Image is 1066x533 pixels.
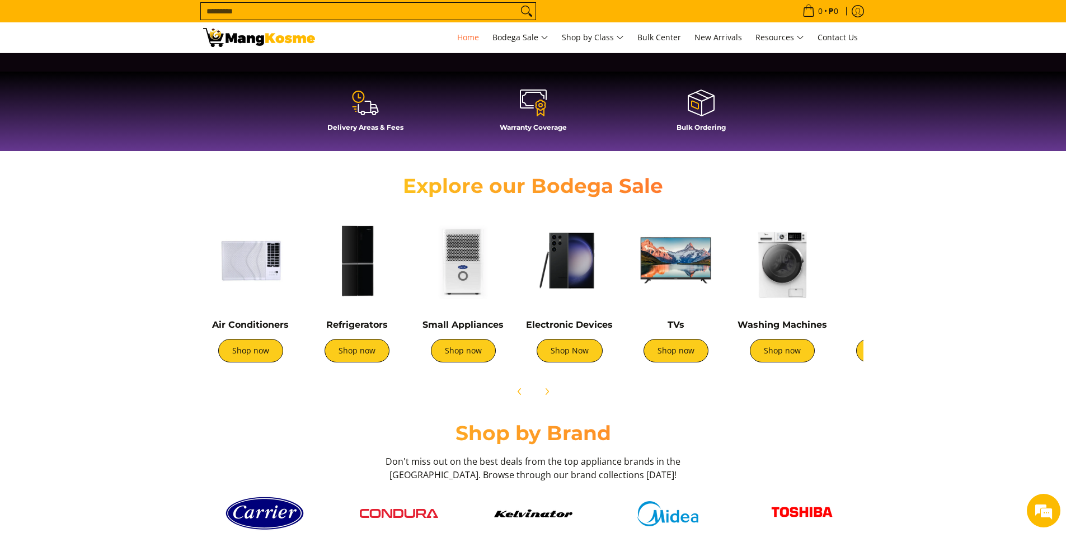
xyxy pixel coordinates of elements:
a: Resources [750,22,810,53]
img: Midea logo 405e5d5e af7e 429b b899 c48f4df307b6 [628,501,707,526]
div: Minimize live chat window [184,6,210,32]
a: Warranty Coverage [455,88,612,140]
a: Shop now [856,339,921,362]
img: Refrigerators [309,213,405,308]
span: 0 [816,7,824,15]
textarea: Type your message and hit 'Enter' [6,305,213,345]
img: Washing Machines [735,213,830,308]
a: Shop now [644,339,708,362]
img: Toshiba logo [763,498,841,529]
div: Chat with us now [58,63,188,77]
a: Delivery Areas & Fees [287,88,444,140]
a: Bodega Sale [487,22,554,53]
span: Bodega Sale [492,31,548,45]
img: Cookers [841,213,936,308]
h3: Don't miss out on the best deals from the top appliance brands in the [GEOGRAPHIC_DATA]. Browse t... [382,455,684,482]
a: Shop by Class [556,22,630,53]
img: TVs [628,213,724,308]
a: Refrigerators [326,319,388,330]
a: Home [452,22,485,53]
img: Condura logo red [360,509,438,518]
a: Electronic Devices [526,319,613,330]
span: New Arrivals [694,32,742,43]
span: Home [457,32,479,43]
span: Bulk Center [637,32,681,43]
a: Contact Us [812,22,863,53]
nav: Main Menu [326,22,863,53]
h4: Warranty Coverage [455,123,612,131]
span: Shop by Class [562,31,624,45]
img: Small Appliances [416,213,511,308]
img: Air Conditioners [203,213,298,308]
a: TVs [668,319,684,330]
span: • [799,5,842,17]
a: Shop Now [537,339,603,362]
span: Contact Us [818,32,858,43]
img: Mang Kosme: Your Home Appliances Warehouse Sale Partner! [203,28,315,47]
h4: Bulk Ordering [623,123,779,131]
a: Air Conditioners [212,319,289,330]
a: Shop now [325,339,389,362]
a: Bulk Center [632,22,687,53]
a: Condura logo red [337,509,461,518]
a: Small Appliances [422,319,504,330]
a: Toshiba logo [740,498,863,529]
span: Resources [755,31,804,45]
a: Kelvinator button 9a26f67e caed 448c 806d e01e406ddbdc [472,510,595,517]
span: We're online! [65,141,154,254]
img: Kelvinator button 9a26f67e caed 448c 806d e01e406ddbdc [494,510,572,517]
a: Shop now [431,339,496,362]
button: Previous [508,379,532,404]
a: Washing Machines [738,319,827,330]
h4: Delivery Areas & Fees [287,123,444,131]
h2: Shop by Brand [203,421,863,446]
a: Shop now [218,339,283,362]
img: Electronic Devices [522,213,617,308]
h2: Explore our Bodega Sale [371,173,696,199]
a: Shop now [750,339,815,362]
button: Search [518,3,536,20]
a: New Arrivals [689,22,748,53]
a: Bulk Ordering [623,88,779,140]
span: ₱0 [827,7,840,15]
button: Next [534,379,559,404]
a: Midea logo 405e5d5e af7e 429b b899 c48f4df307b6 [606,501,729,526]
